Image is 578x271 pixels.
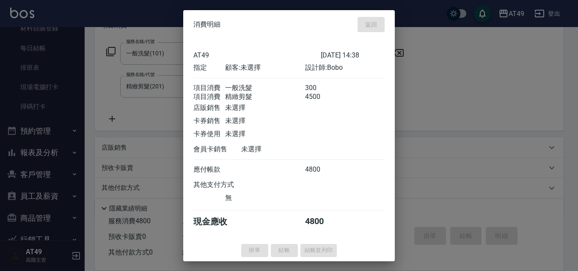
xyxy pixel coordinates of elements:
[241,145,321,154] div: 未選擇
[225,130,305,139] div: 未選擇
[305,63,385,72] div: 設計師: Bobo
[193,63,225,72] div: 指定
[193,165,225,174] div: 應付帳款
[305,216,337,227] div: 4800
[225,93,305,101] div: 精緻剪髮
[193,104,225,112] div: 店販銷售
[321,51,385,59] div: [DATE] 14:38
[305,165,337,174] div: 4800
[193,130,225,139] div: 卡券使用
[305,84,337,93] div: 300
[193,117,225,126] div: 卡券銷售
[305,93,337,101] div: 4500
[225,194,305,203] div: 無
[193,145,241,154] div: 會員卡銷售
[225,104,305,112] div: 未選擇
[225,84,305,93] div: 一般洗髮
[193,93,225,101] div: 項目消費
[225,63,305,72] div: 顧客: 未選擇
[193,51,321,59] div: AT49
[193,20,220,29] span: 消費明細
[225,117,305,126] div: 未選擇
[193,181,257,189] div: 其他支付方式
[193,216,241,227] div: 現金應收
[193,84,225,93] div: 項目消費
